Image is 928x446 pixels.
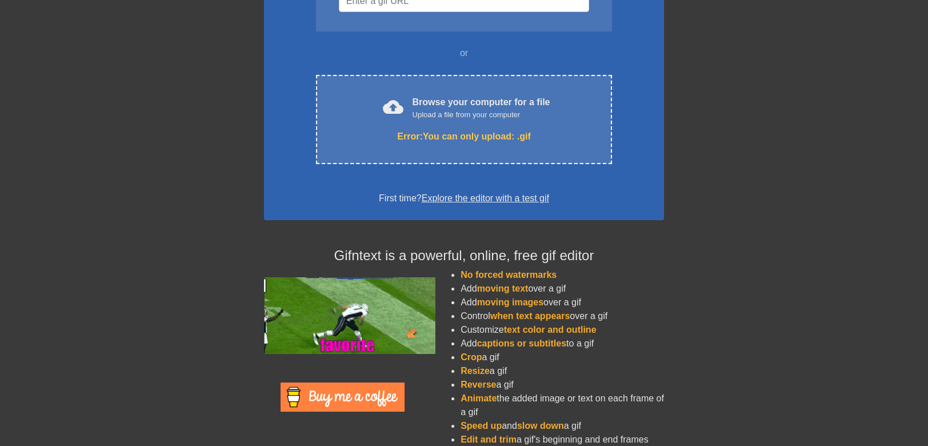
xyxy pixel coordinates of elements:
[461,392,664,419] li: the added image or text on each frame of a gif
[294,46,634,60] div: or
[461,270,557,280] span: No forced watermarks
[504,325,597,334] span: text color and outline
[461,419,664,433] li: and a gif
[461,337,664,351] li: Add to a gif
[477,284,529,293] span: moving text
[490,311,570,321] span: when text appears
[461,352,482,362] span: Crop
[279,192,649,205] div: First time?
[281,383,405,412] img: Buy Me A Coffee
[422,193,549,203] a: Explore the editor with a test gif
[477,297,543,307] span: moving images
[461,351,664,364] li: a gif
[461,435,517,444] span: Edit and trim
[461,323,664,337] li: Customize
[517,421,564,431] span: slow down
[461,282,664,296] li: Add over a gif
[461,364,664,378] li: a gif
[461,378,664,392] li: a gif
[461,366,490,376] span: Resize
[461,309,664,323] li: Control over a gif
[413,109,550,121] div: Upload a file from your computer
[383,97,403,117] span: cloud_upload
[413,95,550,121] div: Browse your computer for a file
[461,393,497,403] span: Animate
[264,248,664,264] h4: Gifntext is a powerful, online, free gif editor
[477,339,566,348] span: captions or subtitles
[264,277,435,354] img: football_small.gif
[461,380,496,389] span: Reverse
[461,296,664,309] li: Add over a gif
[340,130,588,144] div: Error: You can only upload: .gif
[461,421,502,431] span: Speed up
